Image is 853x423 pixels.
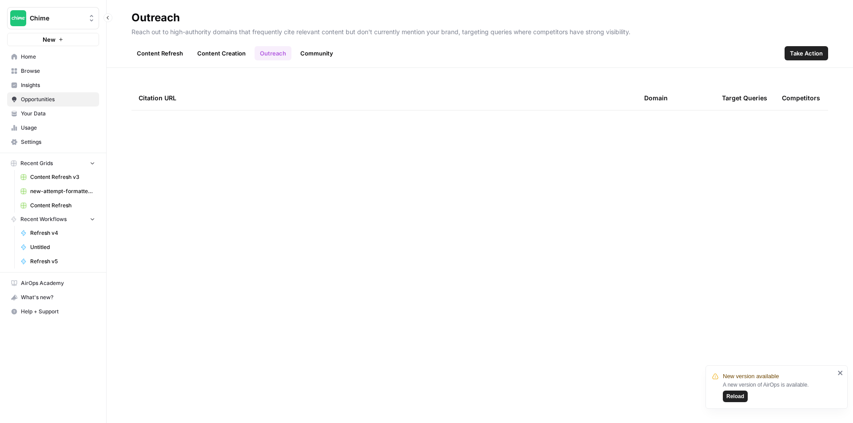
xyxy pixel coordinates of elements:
button: Recent Workflows [7,213,99,226]
a: Content Refresh v3 [16,170,99,184]
div: A new version of AirOps is available. [723,381,835,402]
span: Usage [21,124,95,132]
div: Competitors [782,86,820,110]
button: close [837,369,844,376]
a: AirOps Academy [7,276,99,290]
a: Settings [7,135,99,149]
button: Take Action [785,46,828,60]
span: Home [21,53,95,61]
a: Home [7,50,99,64]
span: Your Data [21,110,95,118]
span: Insights [21,81,95,89]
button: Workspace: Chime [7,7,99,29]
a: Refresh v4 [16,226,99,240]
span: Help + Support [21,308,95,316]
a: Content Creation [192,46,251,60]
span: AirOps Academy [21,279,95,287]
div: Outreach [132,11,180,25]
span: Take Action [790,49,823,58]
span: Recent Workflows [20,215,67,223]
button: Reload [723,391,748,402]
a: Untitled [16,240,99,254]
a: Outreach [255,46,291,60]
p: Reach out to high-authority domains that frequently cite relevant content but don't currently men... [132,25,828,36]
a: Content Refresh [132,46,188,60]
div: What's new? [8,291,99,304]
span: New version available [723,372,779,381]
button: What's new? [7,290,99,304]
span: Refresh v4 [30,229,95,237]
span: Chime [30,14,84,23]
a: Content Refresh [16,198,99,213]
span: Settings [21,138,95,146]
button: New [7,33,99,46]
span: Content Refresh v3 [30,173,95,181]
span: new-attempt-formatted.csv [30,187,95,195]
span: Refresh v5 [30,257,95,265]
a: Opportunities [7,92,99,107]
span: Browse [21,67,95,75]
a: Your Data [7,107,99,121]
button: Help + Support [7,304,99,319]
a: Browse [7,64,99,78]
a: new-attempt-formatted.csv [16,184,99,198]
a: Insights [7,78,99,92]
span: Untitled [30,243,95,251]
img: Chime Logo [10,10,26,26]
div: Citation URL [139,86,630,110]
a: Refresh v5 [16,254,99,269]
div: Target Queries [722,86,767,110]
div: Domain [644,86,668,110]
span: Content Refresh [30,202,95,210]
a: Usage [7,121,99,135]
span: Reload [726,392,744,400]
button: Recent Grids [7,157,99,170]
a: Community [295,46,339,60]
span: Opportunities [21,95,95,103]
span: New [43,35,56,44]
span: Recent Grids [20,159,53,167]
